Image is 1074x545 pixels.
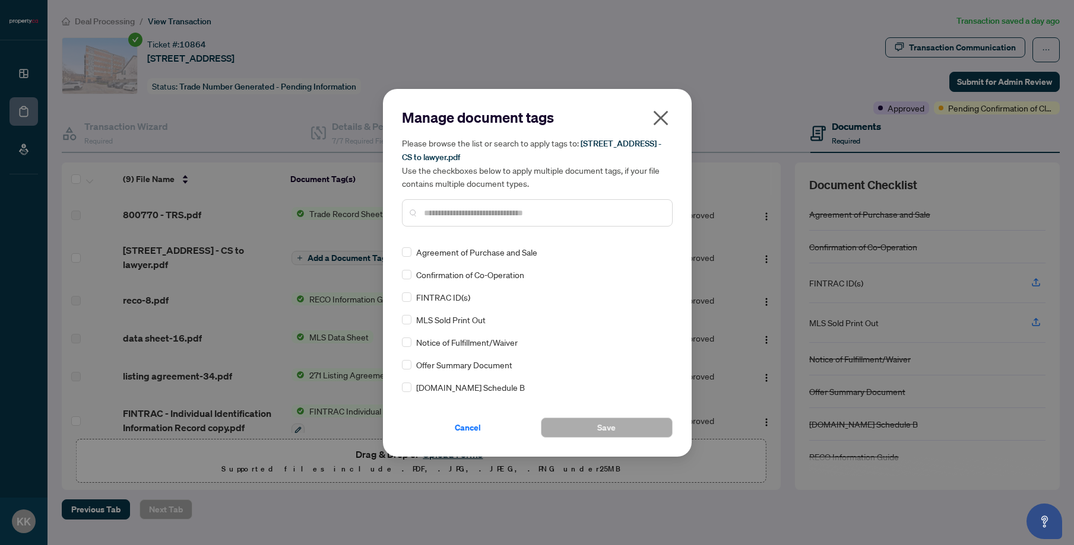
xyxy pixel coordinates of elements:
span: Confirmation of Co-Operation [416,268,524,281]
span: MLS Sold Print Out [416,313,486,326]
span: [STREET_ADDRESS] - CS to lawyer.pdf [402,138,661,162]
span: Cancel [455,418,481,437]
h5: Please browse the list or search to apply tags to: Use the checkboxes below to apply multiple doc... [402,136,673,190]
button: Save [541,417,673,438]
button: Cancel [402,417,534,438]
h2: Manage document tags [402,108,673,127]
span: close [651,109,670,128]
span: FINTRAC ID(s) [416,291,470,304]
span: [DOMAIN_NAME] Schedule B [416,381,525,394]
span: Notice of Fulfillment/Waiver [416,336,518,349]
button: Open asap [1027,503,1062,539]
span: Agreement of Purchase and Sale [416,246,537,259]
span: Offer Summary Document [416,358,512,371]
